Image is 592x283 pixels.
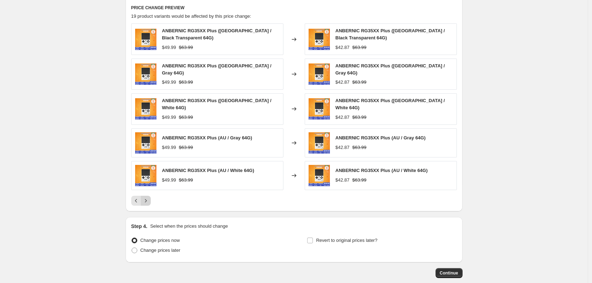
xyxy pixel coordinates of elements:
span: ANBERNIC RG35XX Plus (AU / Gray 64G) [336,135,426,140]
span: Revert to original prices later? [316,238,377,243]
button: Next [141,196,151,206]
div: $42.87 [336,44,350,51]
div: $49.99 [162,44,176,51]
strike: $63.99 [352,79,366,86]
nav: Pagination [131,196,151,206]
div: $49.99 [162,79,176,86]
button: Previous [131,196,141,206]
span: Change prices now [140,238,180,243]
img: 35xxplus_bbbc1509-362e-4077-96bd-97ddbad06bfe_80x.jpg [309,29,330,50]
strike: $63.99 [179,177,193,184]
img: 35xxplus_bbbc1509-362e-4077-96bd-97ddbad06bfe_80x.jpg [135,165,156,186]
div: $42.87 [336,114,350,121]
span: ANBERNIC RG35XX Plus ([GEOGRAPHIC_DATA] / Black Transparent 64G) [162,28,272,40]
img: 35xxplus_bbbc1509-362e-4077-96bd-97ddbad06bfe_80x.jpg [135,63,156,85]
img: 35xxplus_bbbc1509-362e-4077-96bd-97ddbad06bfe_80x.jpg [135,98,156,120]
div: $42.87 [336,79,350,86]
div: $49.99 [162,114,176,121]
div: $42.87 [336,177,350,184]
img: 35xxplus_bbbc1509-362e-4077-96bd-97ddbad06bfe_80x.jpg [135,29,156,50]
img: 35xxplus_bbbc1509-362e-4077-96bd-97ddbad06bfe_80x.jpg [309,132,330,154]
div: $49.99 [162,144,176,151]
span: ANBERNIC RG35XX Plus ([GEOGRAPHIC_DATA] / Gray 64G) [336,63,445,76]
h6: PRICE CHANGE PREVIEW [131,5,457,11]
button: Continue [436,268,463,278]
strike: $63.99 [352,177,366,184]
strike: $63.99 [179,114,193,121]
p: Select when the prices should change [150,223,228,230]
strike: $63.99 [179,44,193,51]
span: Change prices later [140,248,181,253]
strike: $63.99 [179,144,193,151]
img: 35xxplus_bbbc1509-362e-4077-96bd-97ddbad06bfe_80x.jpg [309,63,330,85]
span: ANBERNIC RG35XX Plus ([GEOGRAPHIC_DATA] / White 64G) [162,98,272,110]
span: ANBERNIC RG35XX Plus ([GEOGRAPHIC_DATA] / Black Transparent 64G) [336,28,445,40]
h2: Step 4. [131,223,148,230]
span: 19 product variants would be affected by this price change: [131,13,251,19]
span: ANBERNIC RG35XX Plus ([GEOGRAPHIC_DATA] / Gray 64G) [162,63,272,76]
img: 35xxplus_bbbc1509-362e-4077-96bd-97ddbad06bfe_80x.jpg [309,165,330,186]
img: 35xxplus_bbbc1509-362e-4077-96bd-97ddbad06bfe_80x.jpg [135,132,156,154]
span: Continue [440,270,458,276]
strike: $63.99 [352,114,366,121]
img: 35xxplus_bbbc1509-362e-4077-96bd-97ddbad06bfe_80x.jpg [309,98,330,120]
strike: $63.99 [352,144,366,151]
strike: $63.99 [179,79,193,86]
span: ANBERNIC RG35XX Plus (AU / White 64G) [336,168,428,173]
span: ANBERNIC RG35XX Plus (AU / Gray 64G) [162,135,252,140]
strike: $63.99 [352,44,366,51]
div: $42.87 [336,144,350,151]
div: $49.99 [162,177,176,184]
span: ANBERNIC RG35XX Plus ([GEOGRAPHIC_DATA] / White 64G) [336,98,445,110]
span: ANBERNIC RG35XX Plus (AU / White 64G) [162,168,254,173]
